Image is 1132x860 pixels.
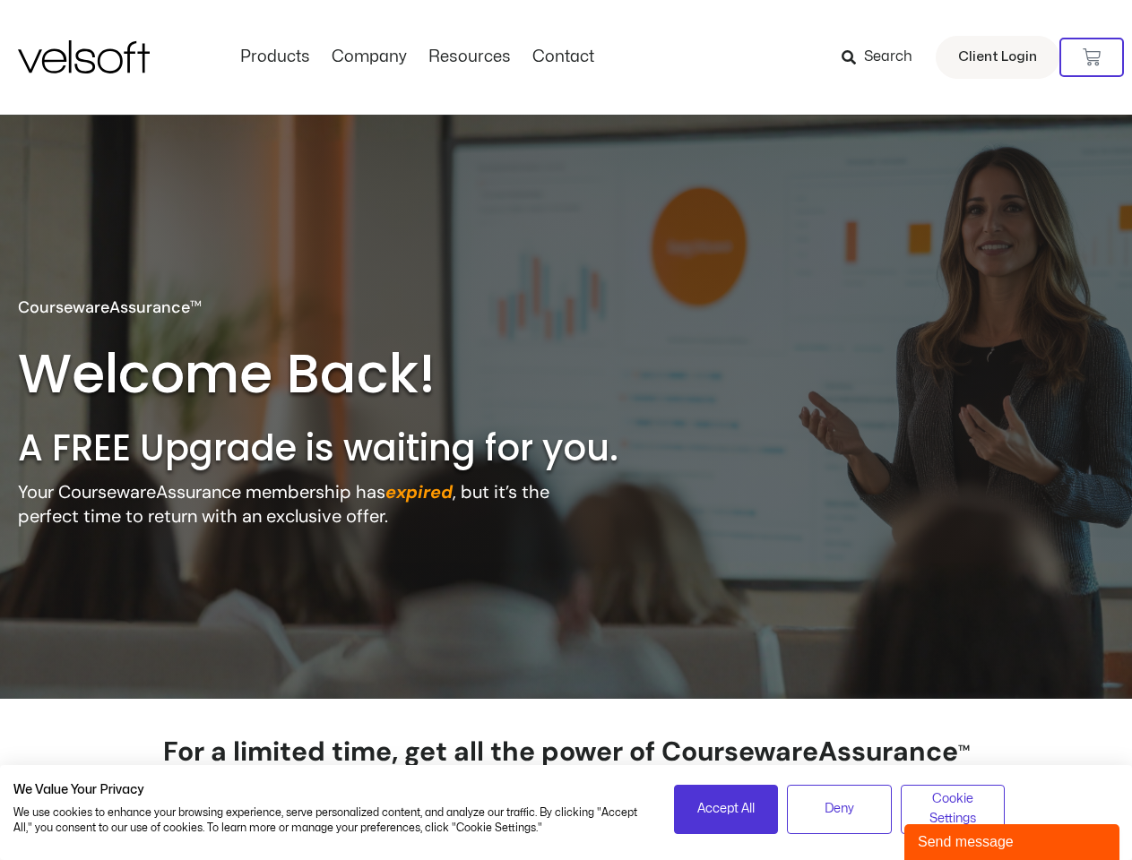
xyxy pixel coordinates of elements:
button: Adjust cookie preferences [901,785,1006,834]
span: TM [190,298,202,309]
a: ContactMenu Toggle [522,47,605,67]
span: Cookie Settings [912,789,994,830]
h2: A FREE Upgrade is waiting for you. [18,425,694,471]
h2: Welcome Back! [18,339,463,408]
h2: We Value Your Privacy [13,782,647,798]
a: ProductsMenu Toggle [229,47,321,67]
strong: expired [385,480,453,503]
button: Accept all cookies [674,785,779,834]
a: Client Login [936,36,1059,79]
span: Deny [825,799,854,819]
span: TM [958,743,970,753]
span: Accept All [697,799,755,819]
p: CoursewareAssurance [18,296,202,320]
strong: For a limited time, get all the power of CoursewareAssurance [163,734,970,803]
a: ResourcesMenu Toggle [418,47,522,67]
span: Search [864,46,912,69]
p: We use cookies to enhance your browsing experience, serve personalized content, and analyze our t... [13,805,647,836]
a: Search [842,42,925,73]
nav: Menu [229,47,605,67]
button: Deny all cookies [787,785,892,834]
span: Client Login [958,46,1037,69]
a: CompanyMenu Toggle [321,47,418,67]
p: Your CoursewareAssurance membership has , but it’s the perfect time to return with an exclusive o... [18,480,570,529]
iframe: chat widget [904,821,1123,860]
img: Velsoft Training Materials [18,40,150,73]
